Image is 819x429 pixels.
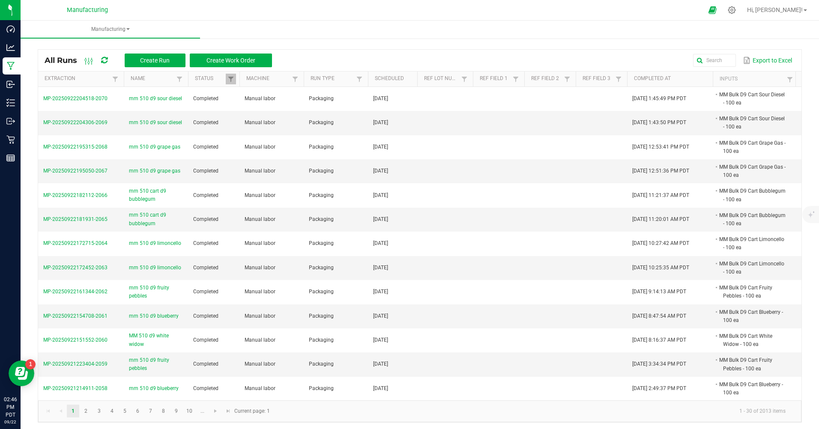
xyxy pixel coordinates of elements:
[309,361,334,367] span: Packaging
[718,308,786,325] li: MM Bulk D9 Cart Blueberry - 100 ea
[373,216,388,222] span: [DATE]
[245,144,275,150] span: Manual labor
[43,168,108,174] span: MP-20250922195050-2067
[354,74,365,84] a: Filter
[43,216,108,222] span: MP-20250922181931-2065
[43,144,108,150] span: MP-20250922195315-2068
[193,265,218,271] span: Completed
[245,192,275,198] span: Manual labor
[309,95,334,101] span: Packaging
[183,405,196,417] a: Page 10
[43,385,108,391] span: MP-20250921214911-2058
[373,361,388,367] span: [DATE]
[373,95,388,101] span: [DATE]
[424,75,459,82] a: Ref Lot NumberSortable
[373,240,388,246] span: [DATE]
[459,74,469,84] a: Filter
[375,75,414,82] a: ScheduledSortable
[144,405,157,417] a: Page 7
[193,337,218,343] span: Completed
[206,57,255,64] span: Create Work Order
[632,216,689,222] span: [DATE] 11:20:01 AM PDT
[45,53,278,68] div: All Runs
[129,332,183,348] span: MM 510 d9 white widow
[632,192,689,198] span: [DATE] 11:21:37 AM PDT
[632,240,689,246] span: [DATE] 10:27:42 AM PDT
[726,6,737,14] div: Manage settings
[632,265,689,271] span: [DATE] 10:25:35 AM PDT
[226,74,236,84] a: Filter
[193,95,218,101] span: Completed
[125,54,185,67] button: Create Run
[190,54,272,67] button: Create Work Order
[373,289,388,295] span: [DATE]
[193,240,218,246] span: Completed
[309,119,334,125] span: Packaging
[718,332,786,349] li: MM Bulk D9 Cart White Widow - 100 ea
[129,284,183,300] span: mm 510 d9 fruity pebbles
[309,216,334,222] span: Packaging
[129,119,182,127] span: mm 510 d9 sour diesel
[212,408,219,414] span: Go to the next page
[131,75,174,82] a: NameSortable
[193,119,218,125] span: Completed
[170,405,182,417] a: Page 9
[43,119,108,125] span: MP-20250922204306-2069
[246,75,290,82] a: MachineSortable
[129,264,181,272] span: mm 510 d9 limoncello
[309,385,334,391] span: Packaging
[309,265,334,271] span: Packaging
[67,405,79,417] a: Page 1
[373,385,388,391] span: [DATE]
[632,289,686,295] span: [DATE] 9:14:13 AM PDT
[693,54,736,67] input: Search
[718,235,786,252] li: MM Bulk D9 Cart Limoncello - 100 ea
[245,240,275,246] span: Manual labor
[511,74,521,84] a: Filter
[713,71,798,87] th: Inputs
[718,187,786,203] li: MM Bulk D9 Cart Bubblegum - 100 ea
[38,400,801,422] kendo-pager: Current page: 1
[67,6,108,14] span: Manufacturing
[309,192,334,198] span: Packaging
[275,404,792,418] kendo-pager-info: 1 - 30 of 2013 items
[245,119,275,125] span: Manual labor
[245,265,275,271] span: Manual labor
[43,95,108,101] span: MP-20250922204518-2070
[632,95,686,101] span: [DATE] 1:45:49 PM PDT
[129,356,183,372] span: mm 510 d9 fruity pebbles
[43,240,108,246] span: MP-20250922172715-2064
[309,168,334,174] span: Packaging
[129,312,179,320] span: mm 510 d9 blueberry
[43,337,108,343] span: MP-20250922151552-2060
[373,192,388,198] span: [DATE]
[195,75,225,82] a: StatusSortable
[373,337,388,343] span: [DATE]
[129,143,180,151] span: mm 510 d9 grape gas
[174,74,185,84] a: Filter
[718,211,786,228] li: MM Bulk D9 Cart Bubblegum - 100 ea
[741,53,794,68] button: Export to Excel
[373,265,388,271] span: [DATE]
[583,75,613,82] a: Ref Field 3Sortable
[193,289,218,295] span: Completed
[309,289,334,295] span: Packaging
[703,2,722,18] span: Open Ecommerce Menu
[613,74,624,84] a: Filter
[718,90,786,107] li: MM Bulk D9 Cart Sour Diesel - 100 ea
[140,57,170,64] span: Create Run
[632,385,686,391] span: [DATE] 2:49:37 PM PDT
[129,211,183,227] span: mm 510 cart d9 bubblegum
[6,117,15,125] inline-svg: Outbound
[93,405,105,417] a: Page 3
[718,114,786,131] li: MM Bulk D9 Cart Sour Diesel - 100 ea
[6,98,15,107] inline-svg: Inventory
[245,385,275,391] span: Manual labor
[309,337,334,343] span: Packaging
[632,313,686,319] span: [DATE] 8:47:54 AM PDT
[718,259,786,276] li: MM Bulk D9 Cart Limoncello - 100 ea
[4,419,17,425] p: 09/22
[6,80,15,89] inline-svg: Inbound
[80,405,92,417] a: Page 2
